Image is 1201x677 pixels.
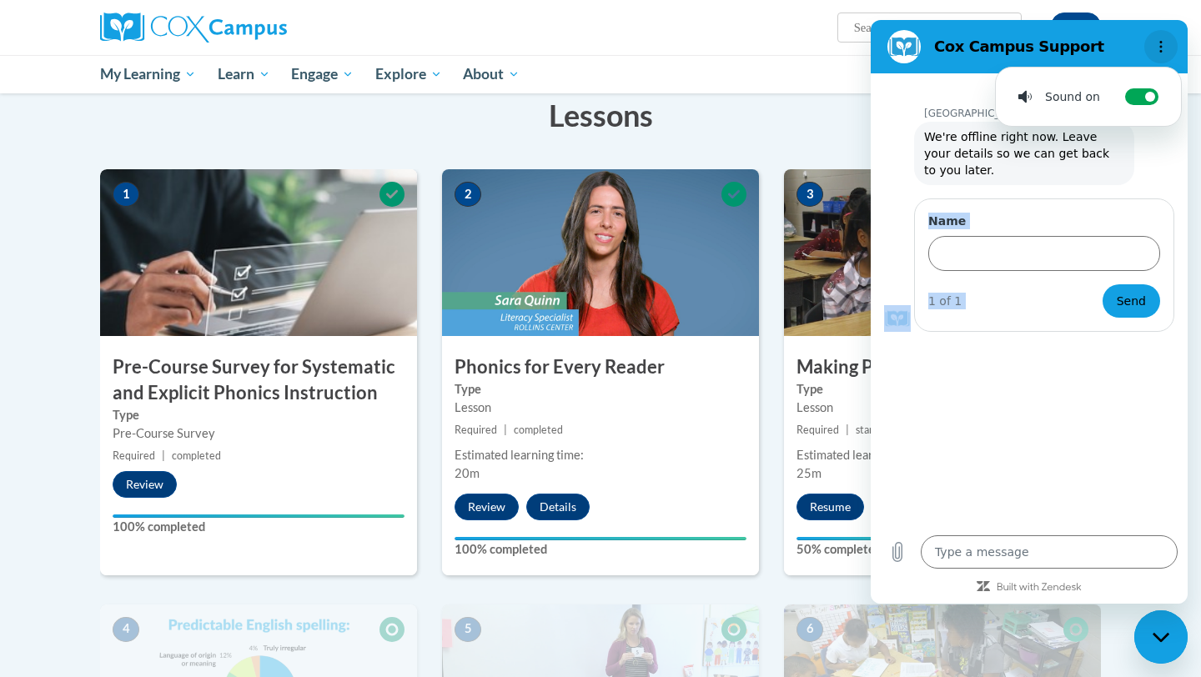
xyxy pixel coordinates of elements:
[796,466,822,480] span: 25m
[89,55,207,93] a: My Learning
[856,424,889,436] span: started
[113,406,405,424] label: Type
[100,354,417,406] h3: Pre-Course Survey for Systematic and Explicit Phonics Instruction
[364,55,453,93] a: Explore
[113,182,139,207] span: 1
[442,169,759,336] img: Course Image
[1051,13,1101,39] button: Account Settings
[784,354,1101,380] h3: Making Phonics Effective
[75,55,1126,93] div: Main menu
[455,494,519,520] button: Review
[455,446,746,464] div: Estimated learning time:
[986,18,1011,38] button: Search
[455,182,481,207] span: 2
[113,424,405,443] div: Pre-Course Survey
[162,449,165,462] span: |
[796,424,839,436] span: Required
[796,537,942,540] div: Your progress
[100,13,417,43] a: Cox Campus
[871,20,1188,604] iframe: Messaging window
[504,424,507,436] span: |
[100,13,287,43] img: Cox Campus
[207,55,281,93] a: Learn
[291,64,354,84] span: Engage
[1134,610,1188,664] iframe: Button to launch messaging window, conversation in progress
[113,518,405,536] label: 100% completed
[455,399,746,417] div: Lesson
[218,64,270,84] span: Learn
[455,540,746,559] label: 100% completed
[280,55,364,93] a: Engage
[455,466,480,480] span: 20m
[796,182,823,207] span: 3
[453,55,531,93] a: About
[796,399,1088,417] div: Lesson
[442,354,759,380] h3: Phonics for Every Reader
[455,424,497,436] span: Required
[113,449,155,462] span: Required
[172,449,221,462] span: completed
[100,64,196,84] span: My Learning
[113,514,405,518] div: Your progress
[796,494,864,520] button: Resume
[100,169,417,336] img: Course Image
[455,617,481,642] span: 5
[796,617,823,642] span: 6
[100,94,1101,136] h3: Lessons
[514,424,563,436] span: completed
[784,169,1101,336] img: Course Image
[796,380,1088,399] label: Type
[796,446,1088,464] div: Estimated learning time:
[852,18,986,38] input: Search Courses
[526,494,590,520] button: Details
[113,471,177,498] button: Review
[455,380,746,399] label: Type
[113,617,139,642] span: 4
[455,537,746,540] div: Your progress
[846,424,849,436] span: |
[463,64,520,84] span: About
[375,64,442,84] span: Explore
[796,540,1088,559] label: 50% completed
